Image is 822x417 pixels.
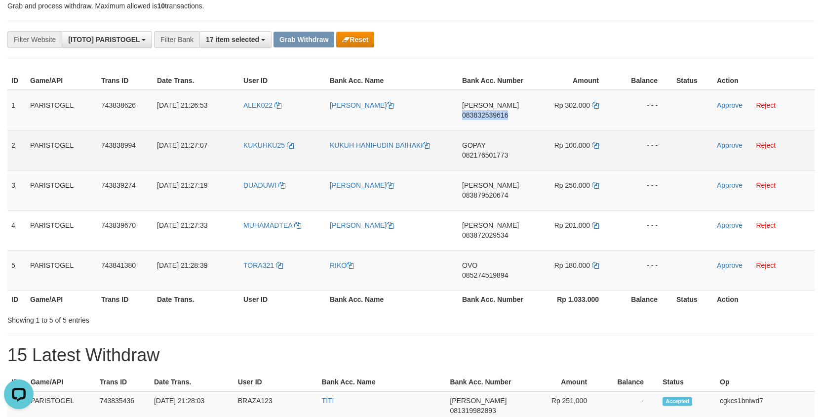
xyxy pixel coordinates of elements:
span: Rp 302.000 [554,101,590,109]
span: Rp 201.000 [554,221,590,229]
th: Action [713,290,815,308]
th: Trans ID [96,373,150,391]
a: Copy 201000 to clipboard [592,221,599,229]
p: Grab and process withdraw. Maximum allowed is transactions. [7,1,815,11]
div: Filter Website [7,31,62,48]
a: [PERSON_NAME] [330,101,393,109]
th: Status [672,290,713,308]
span: Copy 081319982893 to clipboard [450,407,496,415]
span: [DATE] 21:28:39 [157,261,207,269]
td: - - - [614,170,672,210]
span: [PERSON_NAME] [462,221,519,229]
th: Bank Acc. Name [326,290,458,308]
th: Trans ID [97,72,153,90]
span: 743839274 [101,181,136,189]
a: Copy 302000 to clipboard [592,101,599,109]
a: Reject [756,221,776,229]
a: [PERSON_NAME] [330,181,393,189]
th: ID [7,290,26,308]
a: Reject [756,261,776,269]
th: Bank Acc. Number [458,290,529,308]
span: Copy 083872029534 to clipboard [462,231,508,239]
span: 743839670 [101,221,136,229]
button: [ITOTO] PARISTOGEL [62,31,152,48]
div: Showing 1 to 5 of 5 entries [7,311,335,325]
div: Filter Bank [154,31,199,48]
a: Approve [717,181,743,189]
span: [ITOTO] PARISTOGEL [68,36,140,43]
td: PARISTOGEL [26,130,97,170]
th: Game/API [26,72,97,90]
th: Date Trans. [153,290,239,308]
th: Bank Acc. Name [326,72,458,90]
button: Reset [336,32,374,47]
span: [PERSON_NAME] [462,101,519,109]
span: TORA321 [243,261,274,269]
span: Copy 082176501773 to clipboard [462,151,508,159]
a: Approve [717,221,743,229]
a: ALEK022 [243,101,281,109]
span: 743841380 [101,261,136,269]
span: [DATE] 21:27:19 [157,181,207,189]
th: Amount [529,72,614,90]
span: Rp 100.000 [554,141,590,149]
th: Game/API [26,290,97,308]
span: Accepted [663,397,692,406]
span: OVO [462,261,477,269]
th: Amount [520,373,602,391]
a: [PERSON_NAME] [330,221,393,229]
td: PARISTOGEL [26,250,97,290]
a: Reject [756,181,776,189]
a: DUADUWI [243,181,285,189]
td: PARISTOGEL [26,210,97,250]
button: Grab Withdraw [274,32,334,47]
a: Copy 180000 to clipboard [592,261,599,269]
span: GOPAY [462,141,485,149]
span: [PERSON_NAME] [450,397,507,405]
a: Reject [756,101,776,109]
span: Rp 180.000 [554,261,590,269]
td: PARISTOGEL [26,170,97,210]
span: 743838626 [101,101,136,109]
th: Balance [614,72,672,90]
th: Bank Acc. Number [446,373,520,391]
a: Copy 250000 to clipboard [592,181,599,189]
span: [DATE] 21:26:53 [157,101,207,109]
td: 5 [7,250,26,290]
th: ID [7,373,27,391]
th: ID [7,72,26,90]
td: 4 [7,210,26,250]
span: 17 item selected [206,36,259,43]
a: KUKUHKU25 [243,141,294,149]
span: MUHAMADTEA [243,221,292,229]
span: Rp 250.000 [554,181,590,189]
a: RIKO [330,261,353,269]
a: Approve [717,101,743,109]
th: User ID [239,72,326,90]
th: Action [713,72,815,90]
td: 3 [7,170,26,210]
span: 743838994 [101,141,136,149]
a: KUKUH HANIFUDIN BAIHAKI [330,141,430,149]
th: Balance [614,290,672,308]
td: PARISTOGEL [26,90,97,130]
span: Copy 083832539616 to clipboard [462,111,508,119]
a: Copy 100000 to clipboard [592,141,599,149]
td: 1 [7,90,26,130]
span: ALEK022 [243,101,273,109]
a: Reject [756,141,776,149]
button: Open LiveChat chat widget [4,4,34,34]
span: Copy 085274519894 to clipboard [462,271,508,279]
th: Date Trans. [153,72,239,90]
td: - - - [614,130,672,170]
button: 17 item selected [199,31,272,48]
th: Status [672,72,713,90]
strong: 10 [157,2,165,10]
span: [DATE] 21:27:07 [157,141,207,149]
td: 2 [7,130,26,170]
th: Bank Acc. Name [318,373,446,391]
th: Rp 1.033.000 [529,290,614,308]
span: DUADUWI [243,181,276,189]
span: [DATE] 21:27:33 [157,221,207,229]
th: Game/API [27,373,96,391]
